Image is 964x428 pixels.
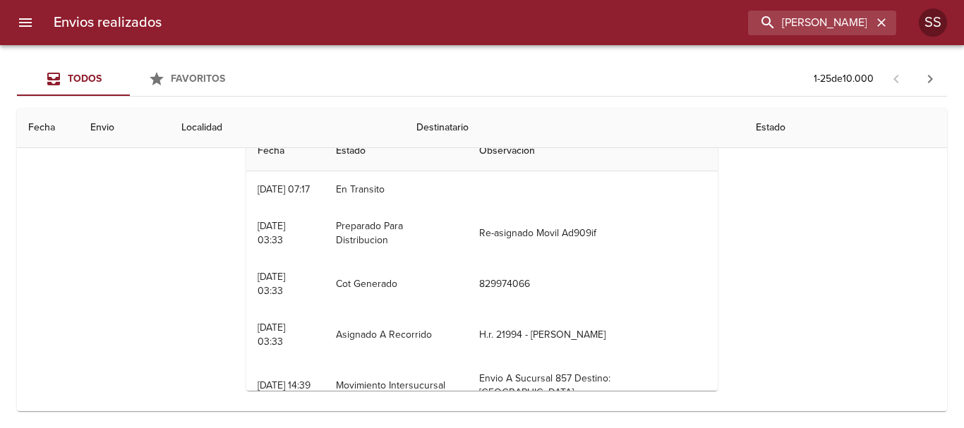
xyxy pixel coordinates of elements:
td: Envio A Sucursal 857 Destino: [GEOGRAPHIC_DATA] [468,360,718,411]
div: [DATE] 03:33 [258,322,285,348]
td: Preparado Para Distribucion [325,208,469,259]
button: menu [8,6,42,39]
th: Observacion [468,131,718,171]
th: Fecha [17,108,79,148]
span: Todos [68,73,102,85]
th: Estado [745,108,947,148]
div: Abrir información de usuario [919,8,947,37]
td: H.r. 21994 - [PERSON_NAME] [468,310,718,360]
p: 1 - 25 de 10.000 [814,72,874,86]
td: Re-asignado Movil Ad909if [468,208,718,259]
div: Tabs Envios [17,62,243,96]
th: Envio [79,108,171,148]
div: [DATE] 03:33 [258,271,285,297]
div: SS [919,8,947,37]
div: [DATE] 14:39 [258,379,311,391]
td: En Transito [325,171,469,208]
td: Cot Generado [325,259,469,310]
th: Destinatario [405,108,745,148]
td: Movimiento Intersucursal [325,360,469,411]
span: Pagina anterior [879,71,913,85]
th: Estado [325,131,469,171]
span: Favoritos [171,73,225,85]
div: [DATE] 07:17 [258,183,310,195]
td: 829974066 [468,259,718,310]
h6: Envios realizados [54,11,162,34]
td: Asignado A Recorrido [325,310,469,360]
th: Fecha [246,131,325,171]
span: Pagina siguiente [913,62,947,96]
input: buscar [748,11,872,35]
div: [DATE] 03:33 [258,220,285,246]
th: Localidad [170,108,405,148]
